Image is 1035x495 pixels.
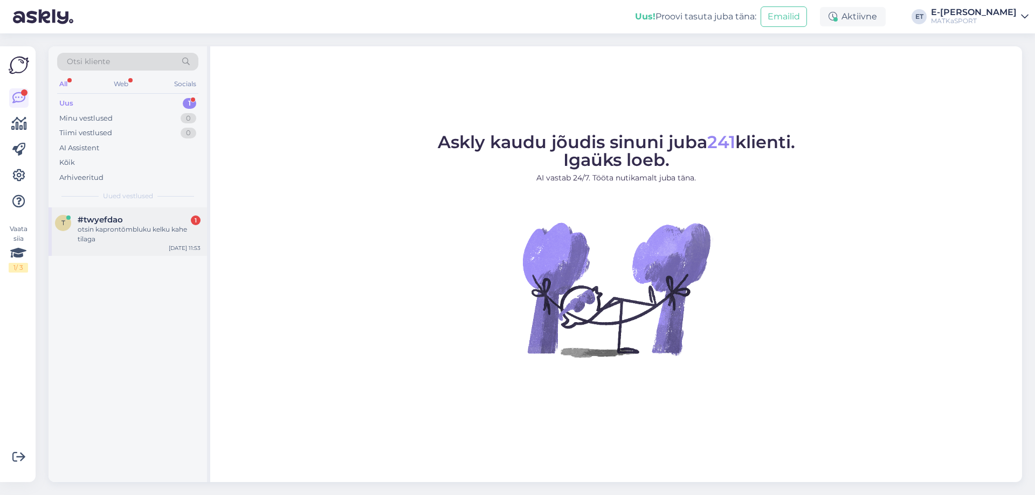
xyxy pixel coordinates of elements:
[931,8,1029,25] a: E-[PERSON_NAME]MATKaSPORT
[707,131,735,152] span: 241
[59,143,99,154] div: AI Assistent
[635,11,655,22] b: Uus!
[59,172,103,183] div: Arhiveeritud
[172,77,198,91] div: Socials
[931,17,1017,25] div: MATKaSPORT
[57,77,70,91] div: All
[169,244,201,252] div: [DATE] 11:53
[59,98,73,109] div: Uus
[9,55,29,75] img: Askly Logo
[931,8,1017,17] div: E-[PERSON_NAME]
[438,131,795,170] span: Askly kaudu jõudis sinuni juba klienti. Igaüks loeb.
[112,77,130,91] div: Web
[183,98,196,109] div: 1
[181,128,196,138] div: 0
[181,113,196,124] div: 0
[59,128,112,138] div: Tiimi vestlused
[59,157,75,168] div: Kõik
[61,219,65,227] span: t
[9,224,28,273] div: Vaata siia
[635,10,756,23] div: Proovi tasuta juba täna:
[103,191,153,201] span: Uued vestlused
[820,7,886,26] div: Aktiivne
[761,6,807,27] button: Emailid
[78,225,201,244] div: otsin kaprontõmbluku kelku kahe tilaga
[9,263,28,273] div: 1 / 3
[59,113,113,124] div: Minu vestlused
[438,172,795,184] p: AI vastab 24/7. Tööta nutikamalt juba täna.
[191,215,201,225] div: 1
[912,9,927,24] div: ET
[78,215,123,225] span: #twyefdao
[67,56,110,67] span: Otsi kliente
[519,192,713,386] img: No Chat active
